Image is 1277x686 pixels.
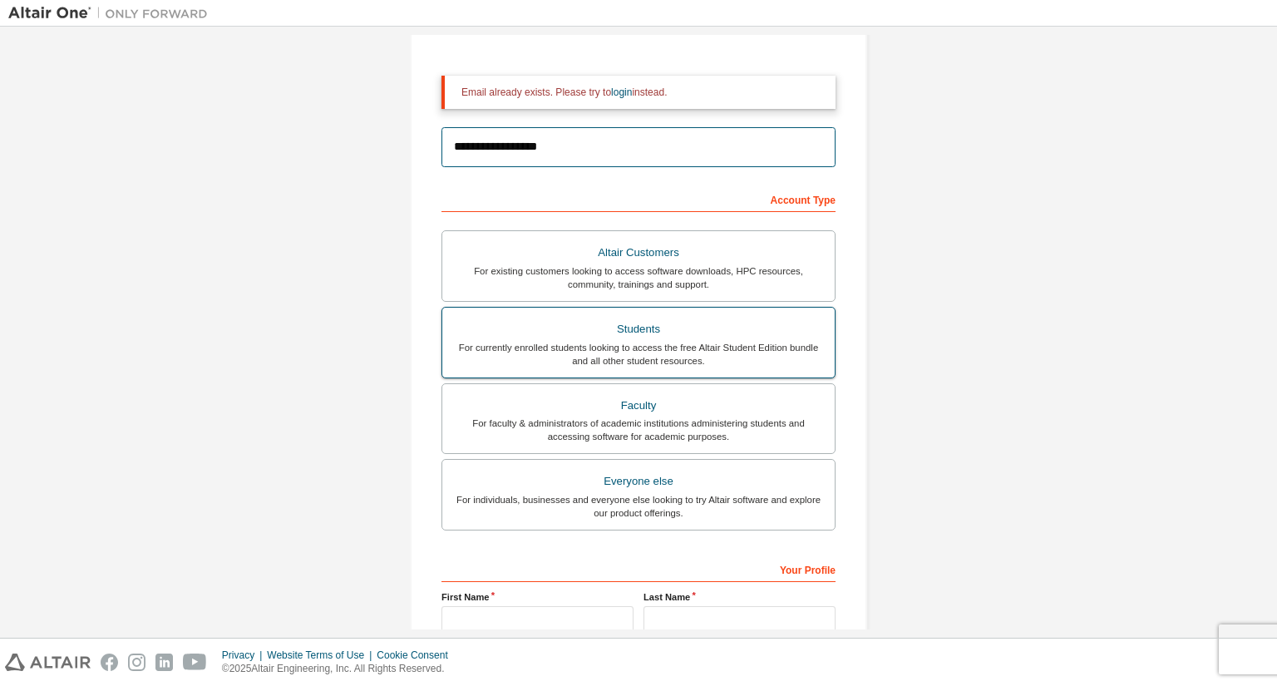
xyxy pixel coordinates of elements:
[377,649,457,662] div: Cookie Consent
[452,264,825,291] div: For existing customers looking to access software downloads, HPC resources, community, trainings ...
[452,493,825,520] div: For individuals, businesses and everyone else looking to try Altair software and explore our prod...
[452,394,825,417] div: Faculty
[452,318,825,341] div: Students
[643,590,836,604] label: Last Name
[222,649,267,662] div: Privacy
[128,654,145,671] img: instagram.svg
[441,590,634,604] label: First Name
[452,341,825,368] div: For currently enrolled students looking to access the free Altair Student Edition bundle and all ...
[5,654,91,671] img: altair_logo.svg
[222,662,458,676] p: © 2025 Altair Engineering, Inc. All Rights Reserved.
[611,86,632,98] a: login
[441,555,836,582] div: Your Profile
[452,470,825,493] div: Everyone else
[441,185,836,212] div: Account Type
[155,654,173,671] img: linkedin.svg
[461,86,822,99] div: Email already exists. Please try to instead.
[452,241,825,264] div: Altair Customers
[452,417,825,443] div: For faculty & administrators of academic institutions administering students and accessing softwa...
[101,654,118,671] img: facebook.svg
[267,649,377,662] div: Website Terms of Use
[183,654,207,671] img: youtube.svg
[8,5,216,22] img: Altair One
